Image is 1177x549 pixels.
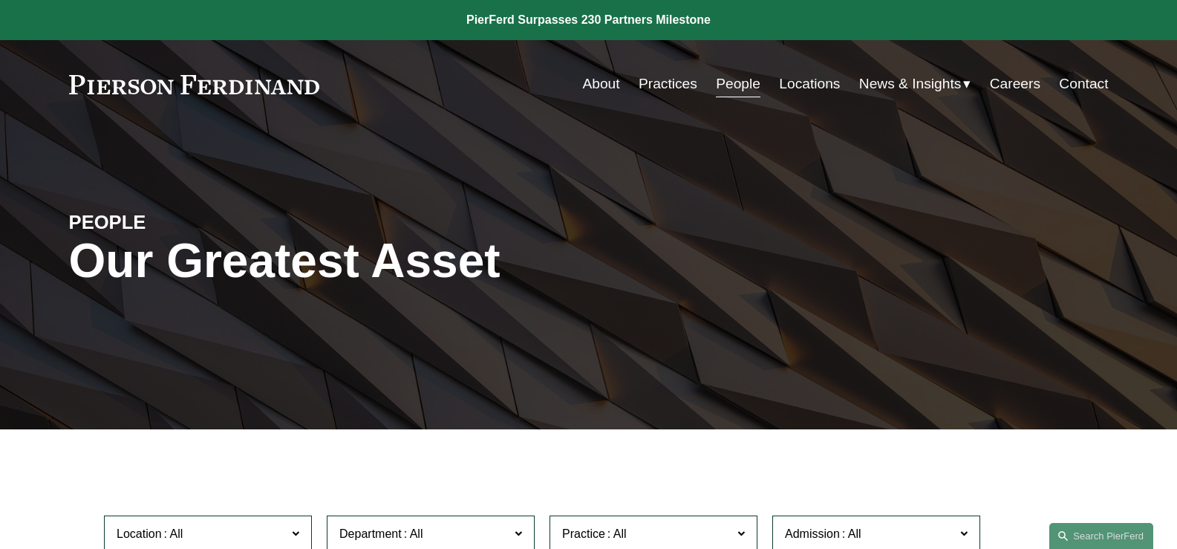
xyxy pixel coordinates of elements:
a: Contact [1059,70,1108,98]
h1: Our Greatest Asset [69,234,762,288]
span: Admission [785,527,840,540]
span: Practice [562,527,605,540]
a: folder dropdown [859,70,971,98]
a: Locations [779,70,840,98]
a: Practices [639,70,697,98]
span: News & Insights [859,71,962,97]
h4: PEOPLE [69,210,329,234]
a: Careers [990,70,1040,98]
a: Search this site [1049,523,1153,549]
span: Location [117,527,162,540]
a: About [582,70,619,98]
a: People [716,70,760,98]
span: Department [339,527,402,540]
